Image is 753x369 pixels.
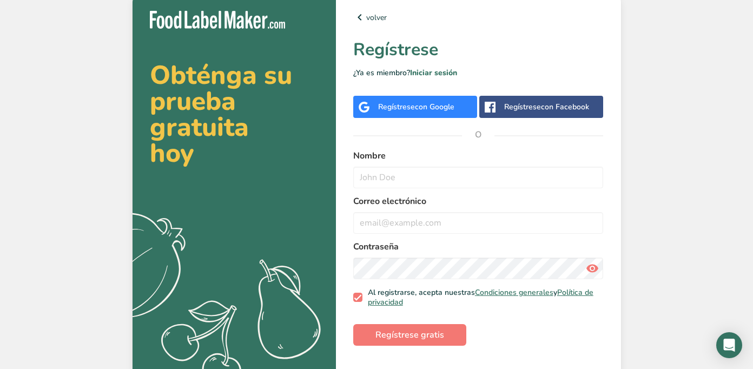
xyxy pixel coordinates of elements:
span: Regístrese gratis [375,328,444,341]
h2: Obténga su prueba gratuita hoy [150,62,319,166]
label: Nombre [353,149,604,162]
a: Condiciones generales [475,287,553,298]
img: Food Label Maker [150,11,285,29]
span: con Google [415,102,454,112]
input: John Doe [353,167,604,188]
span: Al registrarse, acepta nuestras y [362,288,599,307]
label: Contraseña [353,240,604,253]
span: O [462,118,494,151]
h1: Regístrese [353,37,604,63]
a: Política de privacidad [368,287,593,307]
a: Iniciar sesión [410,68,457,78]
div: Regístrese [378,101,454,113]
a: volver [353,11,604,24]
p: ¿Ya es miembro? [353,67,604,78]
span: con Facebook [541,102,589,112]
input: email@example.com [353,212,604,234]
button: Regístrese gratis [353,324,466,346]
label: Correo electrónico [353,195,604,208]
div: Open Intercom Messenger [716,332,742,358]
div: Regístrese [504,101,589,113]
